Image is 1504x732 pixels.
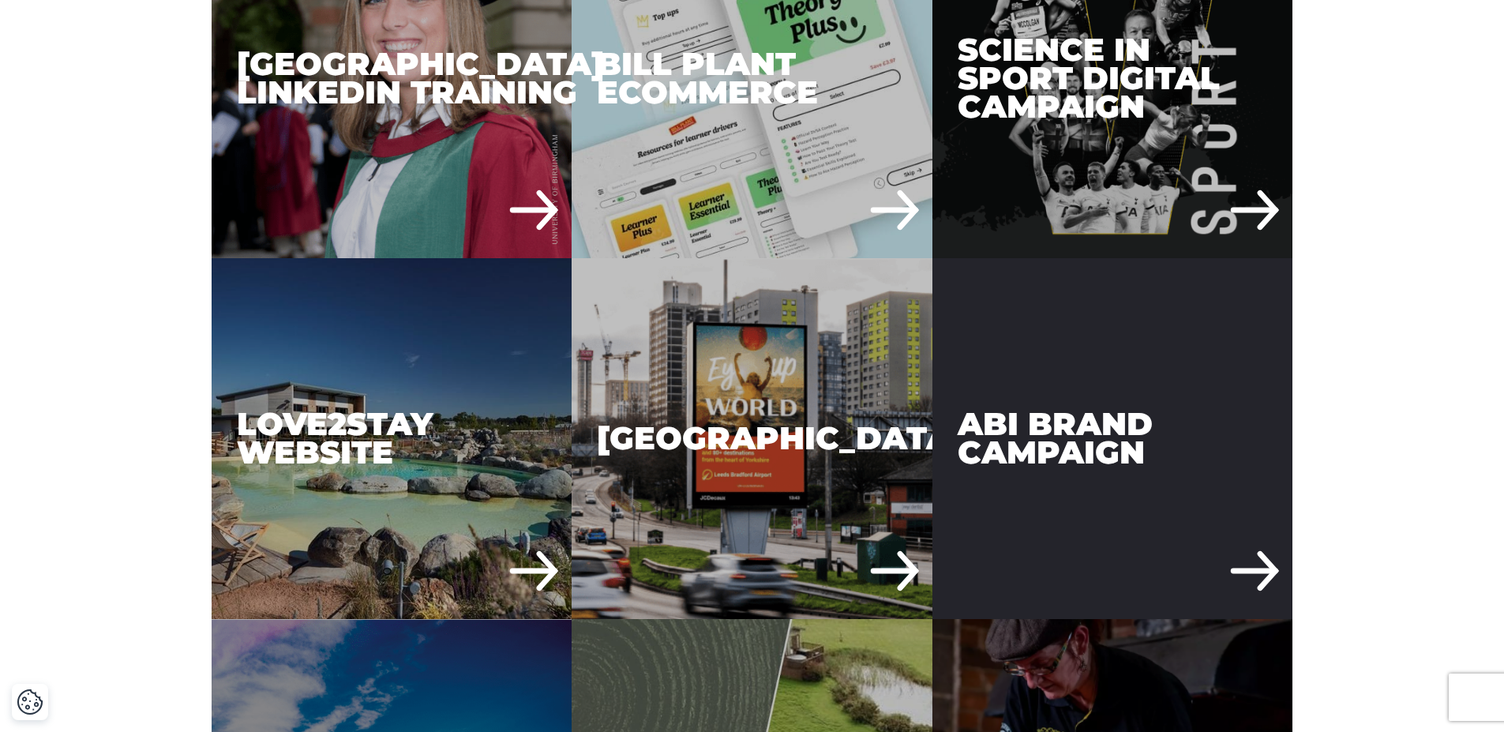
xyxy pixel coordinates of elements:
a: Leeds Bradford Airport [GEOGRAPHIC_DATA] [572,258,932,619]
div: ABI Brand Campaign [932,258,1293,619]
a: Love2Stay Website Love2Stay Website [212,258,572,619]
div: Love2Stay Website [212,258,572,619]
button: Cookie Settings [17,689,43,715]
a: ABI Brand Campaign ABI Brand Campaign [932,258,1293,619]
img: Revisit consent button [17,689,43,715]
div: [GEOGRAPHIC_DATA] [572,258,932,619]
